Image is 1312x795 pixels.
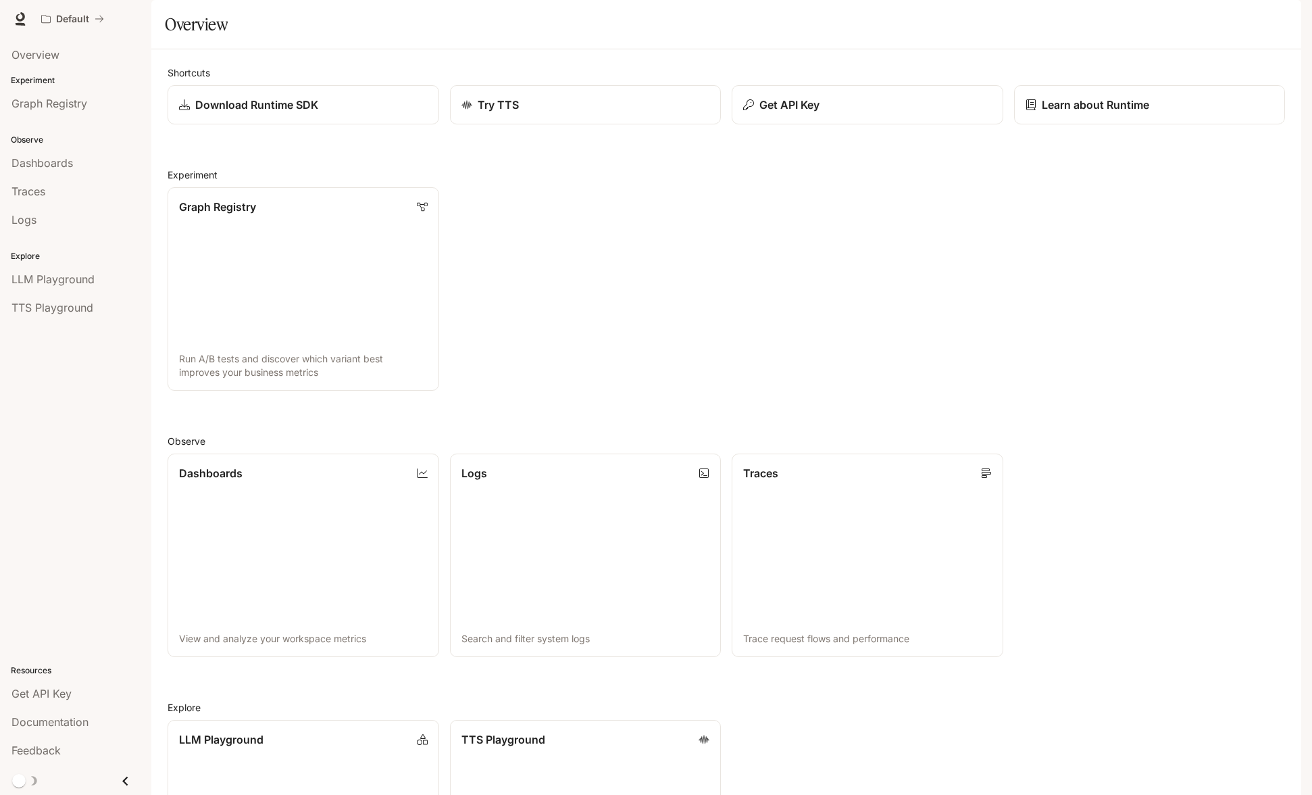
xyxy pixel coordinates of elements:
[168,434,1285,448] h2: Observe
[461,632,710,646] p: Search and filter system logs
[732,454,1003,657] a: TracesTrace request flows and performance
[1014,85,1286,124] a: Learn about Runtime
[179,199,256,215] p: Graph Registry
[450,454,722,657] a: LogsSearch and filter system logs
[179,632,428,646] p: View and analyze your workspace metrics
[759,97,819,113] p: Get API Key
[168,85,439,124] a: Download Runtime SDK
[450,85,722,124] a: Try TTS
[732,85,1003,124] button: Get API Key
[168,66,1285,80] h2: Shortcuts
[168,168,1285,182] h2: Experiment
[56,14,89,25] p: Default
[743,465,778,481] p: Traces
[461,465,487,481] p: Logs
[461,731,545,748] p: TTS Playground
[1042,97,1149,113] p: Learn about Runtime
[195,97,318,113] p: Download Runtime SDK
[35,5,110,32] button: All workspaces
[168,187,439,391] a: Graph RegistryRun A/B tests and discover which variant best improves your business metrics
[179,352,428,379] p: Run A/B tests and discover which variant best improves your business metrics
[179,465,243,481] p: Dashboards
[168,454,439,657] a: DashboardsView and analyze your workspace metrics
[478,97,519,113] p: Try TTS
[179,731,263,748] p: LLM Playground
[168,700,1285,715] h2: Explore
[743,632,992,646] p: Trace request flows and performance
[165,11,228,38] h1: Overview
